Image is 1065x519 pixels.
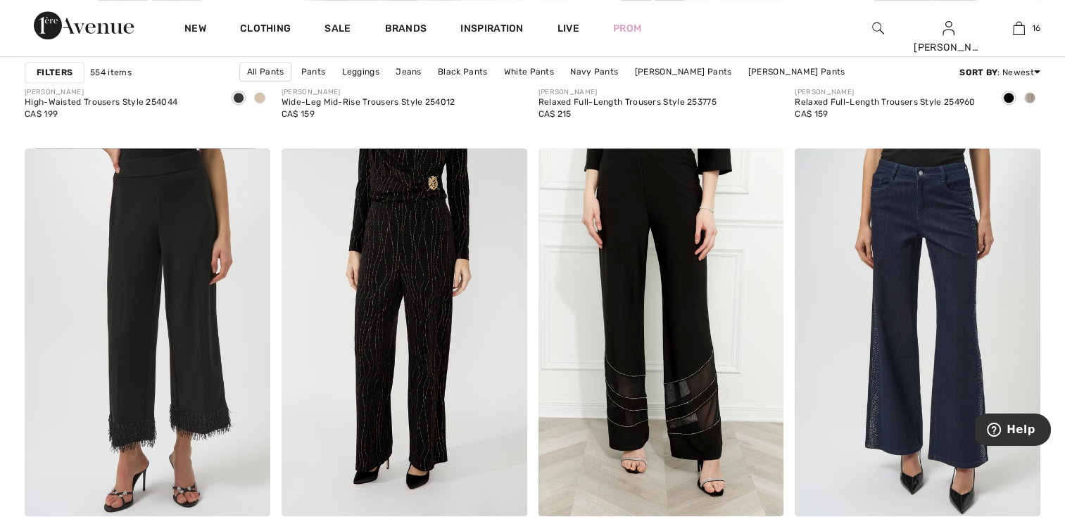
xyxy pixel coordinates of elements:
a: White Pants [497,63,561,81]
img: My Bag [1013,20,1025,37]
a: Sale [324,23,351,37]
div: High-Waisted Trousers Style 254044 [25,98,177,108]
span: CA$ 215 [538,109,572,119]
span: Inspiration [460,23,523,37]
a: 16 [984,20,1053,37]
img: My Info [943,20,954,37]
a: All Pants [239,62,292,82]
span: CA$ 159 [282,109,315,119]
span: 554 items [90,66,132,79]
a: Leggings [335,63,386,81]
a: Prom [613,21,641,36]
div: Wide-Leg Mid-Rise Trousers Style 254012 [282,98,455,108]
a: Clothing [240,23,291,37]
a: Sign In [943,21,954,34]
img: search the website [872,20,884,37]
a: Pants [294,63,333,81]
a: Live [557,21,579,36]
div: Black [228,87,249,110]
div: [PERSON_NAME] [25,87,177,98]
a: New [184,23,206,37]
img: Formal Jewel Embellished Trousers Style 259758. Black [538,148,784,516]
div: [PERSON_NAME] [914,40,983,55]
div: Relaxed Full-Length Trousers Style 254960 [795,98,975,108]
img: Embellished Mid-Rise Trousers Style 254295. Black/Gold [282,148,527,516]
div: [PERSON_NAME] [538,87,717,98]
iframe: Opens a widget where you can find more information [975,414,1051,449]
div: Black [998,87,1019,110]
span: CA$ 159 [795,109,828,119]
a: Navy Pants [563,63,625,81]
img: High-Waisted Fringe Trousers Style 254147. Black [25,148,270,516]
span: CA$ 199 [25,109,58,119]
a: [PERSON_NAME] Pants [741,63,852,81]
strong: Sort By [959,68,997,77]
div: Birch [1019,87,1040,110]
a: Jeans [389,63,429,81]
a: Black Pants [431,63,494,81]
div: [PERSON_NAME] [282,87,455,98]
img: 1ère Avenue [34,11,134,39]
div: : Newest [959,66,1040,79]
strong: Filters [37,66,73,79]
div: [PERSON_NAME] [795,87,975,98]
a: Brands [385,23,427,37]
div: Relaxed Full-Length Trousers Style 253775 [538,98,717,108]
span: 16 [1032,22,1041,34]
a: [PERSON_NAME] Pants [628,63,739,81]
div: Fawn [249,87,270,110]
img: Mid-Rise Flare Jeans Style 254918. Dark Denim Blue [795,148,1040,516]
